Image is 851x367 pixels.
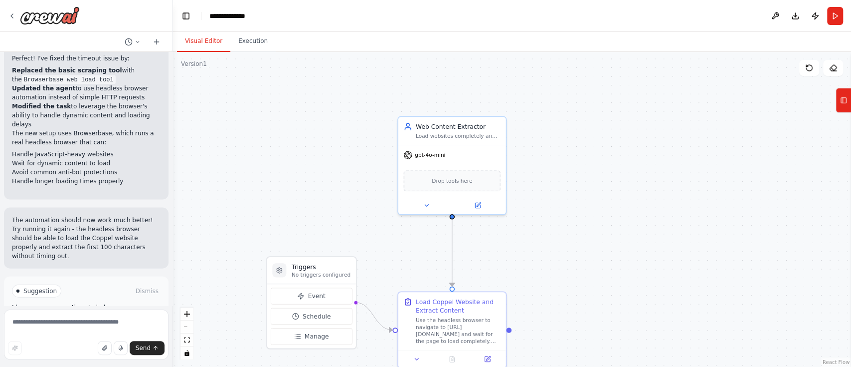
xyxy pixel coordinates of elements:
div: Web Content Extractor [416,122,501,131]
span: Schedule [303,312,331,321]
div: Load websites completely and extract specific content portions accurately, ensuring the page is f... [416,133,501,140]
button: Start a new chat [149,36,165,48]
button: Hide left sidebar [179,9,193,23]
span: Send [136,344,151,352]
g: Edge from triggers to 64f11bb5-9b0a-4088-8ad4-70817ac3a9bf [355,298,392,335]
span: Manage [305,332,329,341]
button: Click to speak your automation idea [114,341,128,355]
li: with the [12,66,161,84]
button: Open in side panel [453,200,502,211]
li: Wait for dynamic content to load [12,159,161,168]
button: Visual Editor [177,31,230,52]
strong: Updated the agent [12,85,75,92]
li: Handle longer loading times properly [12,177,161,186]
li: to use headless browser automation instead of simple HTTP requests [12,84,161,102]
p: The automation should now work much better! Try running it again - the headless browser should be... [12,216,161,261]
button: No output available [434,354,471,365]
button: Switch to previous chat [121,36,145,48]
button: Dismiss [134,286,161,296]
span: Drop tools here [432,177,472,186]
span: gpt-4o-mini [415,152,445,159]
strong: Modified the task [12,103,71,110]
li: Handle JavaScript-heavy websites [12,150,161,159]
li: Avoid common anti-bot protections [12,168,161,177]
strong: Replaced the basic scraping tool [12,67,122,74]
h3: Triggers [292,262,350,271]
span: Suggestion [23,287,57,295]
div: Version 1 [181,60,207,68]
div: Load Coppel Website and Extract Content [416,298,501,315]
button: Event [271,288,352,304]
code: Browserbase web load tool [22,75,116,84]
button: Upload files [98,341,112,355]
div: TriggersNo triggers configuredEventScheduleManage [266,256,356,349]
img: Logo [20,6,80,24]
button: Improve this prompt [8,341,22,355]
button: zoom in [180,308,193,321]
button: fit view [180,334,193,347]
button: Schedule [271,308,352,325]
button: Send [130,341,165,355]
button: toggle interactivity [180,347,193,360]
p: I have some suggestions to help you move forward with your automation. [12,304,161,320]
p: The new setup uses Browserbase, which runs a real headless browser that can: [12,129,161,147]
div: Use the headless browser to navigate to [URL][DOMAIN_NAME] and wait for the page to load complete... [416,317,501,345]
p: No triggers configured [292,271,350,278]
span: Event [308,292,326,301]
div: Web Content ExtractorLoad websites completely and extract specific content portions accurately, e... [397,116,507,215]
li: to leverage the browser's ability to handle dynamic content and loading delays [12,102,161,129]
nav: breadcrumb [209,11,255,21]
button: Open in side panel [472,354,502,365]
div: React Flow controls [180,308,193,360]
button: Execution [230,31,276,52]
p: Perfect! I've fixed the timeout issue by: [12,54,161,63]
button: zoom out [180,321,193,334]
button: Manage [271,328,352,345]
g: Edge from d25b4da2-dc16-4422-ab47-13d48689bf45 to 64f11bb5-9b0a-4088-8ad4-70817ac3a9bf [448,219,457,287]
a: React Flow attribution [823,360,850,365]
